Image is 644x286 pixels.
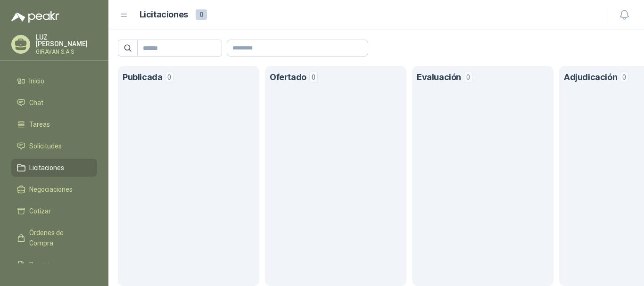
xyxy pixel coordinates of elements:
[11,72,97,90] a: Inicio
[36,34,97,47] p: LUZ [PERSON_NAME]
[11,256,97,274] a: Remisiones
[11,137,97,155] a: Solicitudes
[29,228,88,248] span: Órdenes de Compra
[29,141,62,151] span: Solicitudes
[123,71,162,84] h1: Publicada
[140,8,188,22] h1: Licitaciones
[11,115,97,133] a: Tareas
[29,163,64,173] span: Licitaciones
[29,184,73,195] span: Negociaciones
[11,94,97,112] a: Chat
[564,71,617,84] h1: Adjudicación
[11,202,97,220] a: Cotizar
[620,72,628,83] span: 0
[417,71,461,84] h1: Evaluación
[36,49,97,55] p: GIRAVAN S.A.S
[11,224,97,252] a: Órdenes de Compra
[11,11,59,23] img: Logo peakr
[11,159,97,177] a: Licitaciones
[309,72,318,83] span: 0
[29,119,50,130] span: Tareas
[270,71,306,84] h1: Ofertado
[196,9,207,20] span: 0
[29,206,51,216] span: Cotizar
[29,260,64,270] span: Remisiones
[29,98,43,108] span: Chat
[29,76,44,86] span: Inicio
[11,180,97,198] a: Negociaciones
[165,72,173,83] span: 0
[464,72,472,83] span: 0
